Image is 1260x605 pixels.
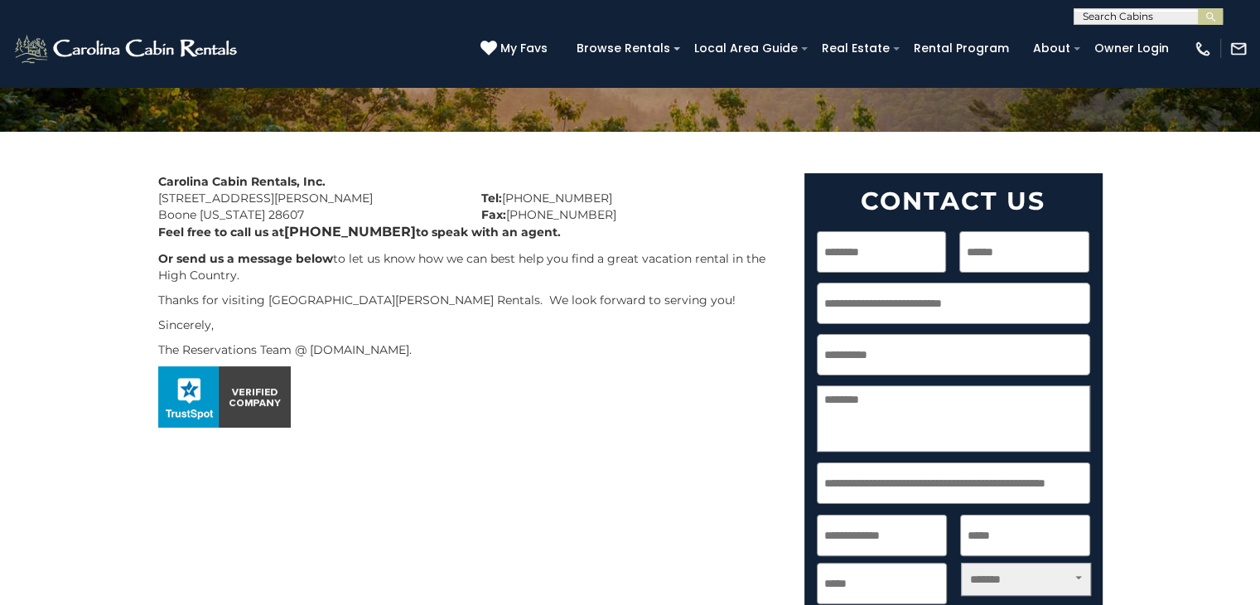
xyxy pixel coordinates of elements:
[481,191,502,206] strong: Tel:
[500,40,548,57] span: My Favs
[686,36,806,61] a: Local Area Guide
[481,207,506,222] strong: Fax:
[158,174,326,189] strong: Carolina Cabin Rentals, Inc.
[1025,36,1079,61] a: About
[284,224,416,240] b: [PHONE_NUMBER]
[158,366,291,428] img: seal_horizontal.png
[158,341,780,358] p: The Reservations Team @ [DOMAIN_NAME].
[158,317,780,333] p: Sincerely,
[158,251,333,266] b: Or send us a message below
[416,225,561,240] b: to speak with an agent.
[817,186,1090,216] h2: Contact Us
[158,250,780,283] p: to let us know how we can best help you find a great vacation rental in the High Country.
[480,40,552,58] a: My Favs
[146,173,469,223] div: [STREET_ADDRESS][PERSON_NAME] Boone [US_STATE] 28607
[1229,40,1248,58] img: mail-regular-white.png
[158,292,780,308] p: Thanks for visiting [GEOGRAPHIC_DATA][PERSON_NAME] Rentals. We look forward to serving you!
[568,36,678,61] a: Browse Rentals
[905,36,1017,61] a: Rental Program
[158,225,284,240] b: Feel free to call us at
[12,32,242,65] img: White-1-2.png
[1086,36,1177,61] a: Owner Login
[469,173,792,223] div: [PHONE_NUMBER] [PHONE_NUMBER]
[1194,40,1212,58] img: phone-regular-white.png
[813,36,898,61] a: Real Estate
